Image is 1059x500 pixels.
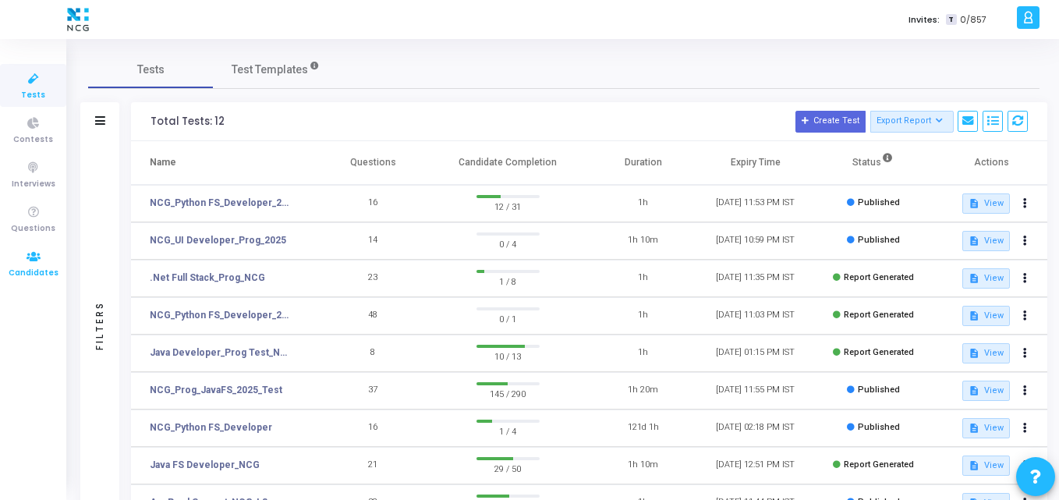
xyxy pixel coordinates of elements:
[858,422,900,432] span: Published
[587,372,700,410] td: 1h 20m
[587,447,700,484] td: 1h 10m
[962,418,1010,438] button: View
[232,62,308,78] span: Test Templates
[587,222,700,260] td: 1h 10m
[476,385,540,401] span: 145 / 290
[969,236,979,246] mat-icon: description
[131,141,317,185] th: Name
[151,115,225,128] div: Total Tests: 12
[476,273,540,289] span: 1 / 8
[700,222,812,260] td: [DATE] 10:59 PM IST
[317,410,429,447] td: 16
[969,273,979,284] mat-icon: description
[476,423,540,438] span: 1 / 4
[935,141,1047,185] th: Actions
[962,193,1010,214] button: View
[21,89,45,102] span: Tests
[9,267,58,280] span: Candidates
[969,423,979,434] mat-icon: description
[908,13,940,27] label: Invites:
[969,310,979,321] mat-icon: description
[844,459,914,470] span: Report Generated
[962,306,1010,326] button: View
[317,141,429,185] th: Questions
[962,231,1010,251] button: View
[700,335,812,372] td: [DATE] 01:15 PM IST
[476,198,540,214] span: 12 / 31
[150,271,265,285] a: .Net Full Stack_Prog_NCG
[858,235,900,245] span: Published
[317,297,429,335] td: 48
[476,348,540,363] span: 10 / 13
[969,460,979,471] mat-icon: description
[969,348,979,359] mat-icon: description
[150,458,260,472] a: Java FS Developer_NCG
[317,335,429,372] td: 8
[962,381,1010,401] button: View
[870,111,954,133] button: Export Report
[150,346,293,360] a: Java Developer_Prog Test_NCG
[962,456,1010,476] button: View
[476,236,540,251] span: 0 / 4
[700,372,812,410] td: [DATE] 11:55 PM IST
[700,260,812,297] td: [DATE] 11:35 PM IST
[587,141,700,185] th: Duration
[93,239,107,411] div: Filters
[11,222,55,236] span: Questions
[844,310,914,320] span: Report Generated
[150,233,286,247] a: NCG_UI Developer_Prog_2025
[429,141,587,185] th: Candidate Completion
[150,420,272,434] a: NCG_Python FS_Developer
[946,14,956,26] span: T
[969,385,979,396] mat-icon: description
[12,178,55,191] span: Interviews
[150,308,293,322] a: NCG_Python FS_Developer_2025
[476,310,540,326] span: 0 / 1
[700,447,812,484] td: [DATE] 12:51 PM IST
[13,133,53,147] span: Contests
[962,343,1010,363] button: View
[587,260,700,297] td: 1h
[969,198,979,209] mat-icon: description
[700,141,812,185] th: Expiry Time
[700,410,812,447] td: [DATE] 02:18 PM IST
[795,111,866,133] button: Create Test
[476,460,540,476] span: 29 / 50
[962,268,1010,289] button: View
[844,347,914,357] span: Report Generated
[317,185,429,222] td: 16
[150,196,293,210] a: NCG_Python FS_Developer_2025
[137,62,165,78] span: Tests
[587,185,700,222] td: 1h
[812,141,935,185] th: Status
[858,197,900,207] span: Published
[317,372,429,410] td: 37
[150,383,282,397] a: NCG_Prog_JavaFS_2025_Test
[587,410,700,447] td: 121d 1h
[960,13,986,27] span: 0/857
[317,447,429,484] td: 21
[317,260,429,297] td: 23
[700,297,812,335] td: [DATE] 11:03 PM IST
[587,297,700,335] td: 1h
[63,4,93,35] img: logo
[844,272,914,282] span: Report Generated
[700,185,812,222] td: [DATE] 11:53 PM IST
[587,335,700,372] td: 1h
[317,222,429,260] td: 14
[858,385,900,395] span: Published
